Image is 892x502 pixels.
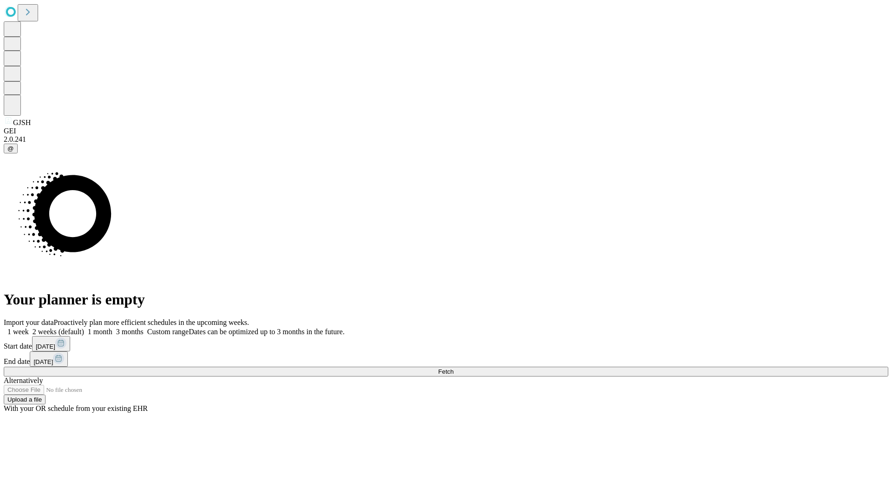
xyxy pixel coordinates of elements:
span: Custom range [147,328,189,336]
div: Start date [4,336,888,351]
span: @ [7,145,14,152]
span: With your OR schedule from your existing EHR [4,404,148,412]
button: @ [4,144,18,153]
span: 3 months [116,328,144,336]
div: GEI [4,127,888,135]
span: GJSH [13,119,31,126]
span: Alternatively [4,376,43,384]
span: 1 month [88,328,112,336]
span: 2 weeks (default) [33,328,84,336]
span: [DATE] [36,343,55,350]
button: [DATE] [32,336,70,351]
span: Proactively plan more efficient schedules in the upcoming weeks. [54,318,249,326]
span: Import your data [4,318,54,326]
button: Upload a file [4,395,46,404]
div: 2.0.241 [4,135,888,144]
span: 1 week [7,328,29,336]
span: Dates can be optimized up to 3 months in the future. [189,328,344,336]
h1: Your planner is empty [4,291,888,308]
span: Fetch [438,368,453,375]
button: Fetch [4,367,888,376]
div: End date [4,351,888,367]
span: [DATE] [33,358,53,365]
button: [DATE] [30,351,68,367]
